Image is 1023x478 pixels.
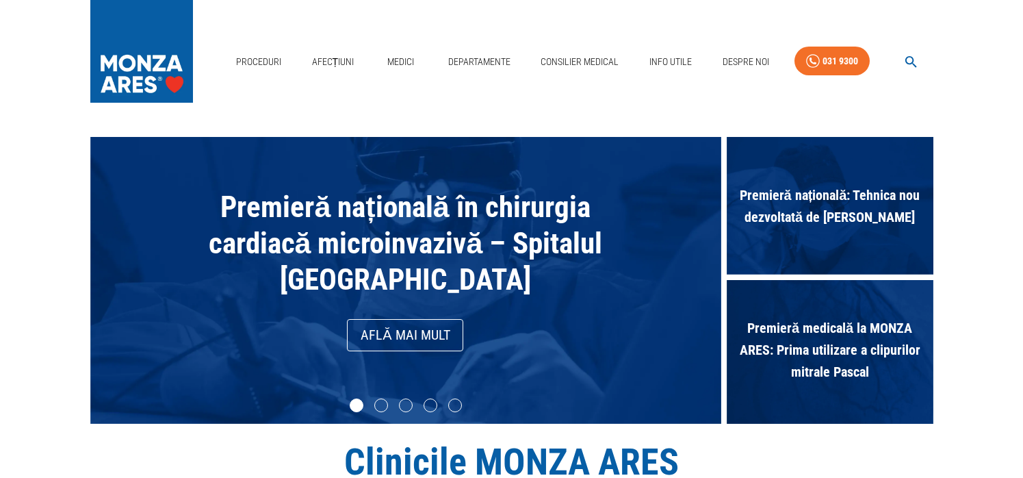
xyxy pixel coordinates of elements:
li: slide item 1 [350,399,363,412]
div: Premieră națională: Tehnica nou dezvoltată de [PERSON_NAME] [727,137,933,280]
li: slide item 2 [374,399,388,412]
li: slide item 4 [424,399,437,412]
a: Afecțiuni [307,48,360,76]
a: Info Utile [644,48,697,76]
a: Consilier Medical [535,48,624,76]
a: Află mai mult [347,319,463,351]
a: Despre Noi [717,48,775,76]
span: Premieră medicală la MONZA ARES: Prima utilizare a clipurilor mitrale Pascal [727,310,933,390]
a: 031 9300 [794,47,870,76]
div: 031 9300 [823,53,858,70]
span: Premieră națională: Tehnica nou dezvoltată de [PERSON_NAME] [727,177,933,235]
a: Departamente [443,48,516,76]
a: Proceduri [231,48,287,76]
a: Medici [379,48,423,76]
li: slide item 5 [448,399,462,412]
div: Premieră medicală la MONZA ARES: Prima utilizare a clipurilor mitrale Pascal [727,280,933,423]
span: Premieră națională în chirurgia cardiacă microinvazivă – Spitalul [GEOGRAPHIC_DATA] [209,190,603,297]
li: slide item 3 [399,399,413,412]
